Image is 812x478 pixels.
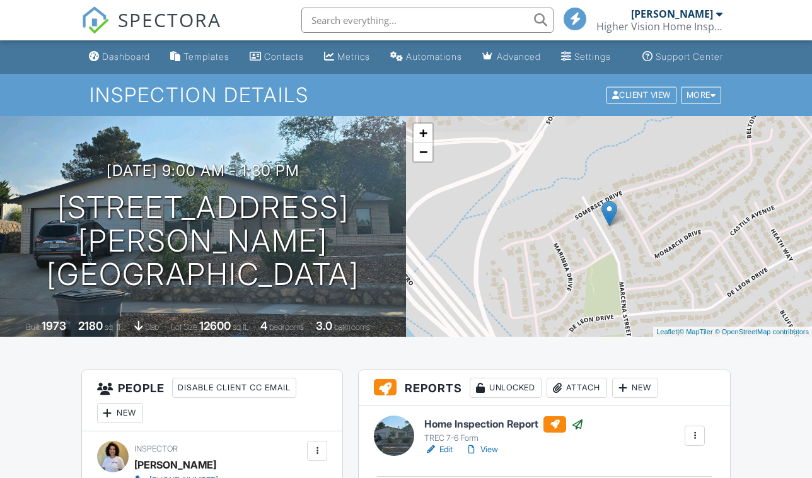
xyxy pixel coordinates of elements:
[477,45,546,69] a: Advanced
[679,328,713,335] a: © MapTiler
[337,51,370,62] div: Metrics
[301,8,554,33] input: Search everything...
[424,416,584,433] h6: Home Inspection Report
[465,443,498,456] a: View
[171,322,197,332] span: Lot Size
[134,444,178,453] span: Inspector
[414,143,432,161] a: Zoom out
[269,322,304,332] span: bedrooms
[172,378,296,398] div: Disable Client CC Email
[145,322,159,332] span: slab
[134,455,216,474] div: [PERSON_NAME]
[26,322,40,332] span: Built
[547,378,607,398] div: Attach
[574,51,611,62] div: Settings
[470,378,542,398] div: Unlocked
[82,370,342,431] h3: People
[715,328,809,335] a: © OpenStreetMap contributors
[78,319,103,332] div: 2180
[359,370,730,406] h3: Reports
[653,327,812,337] div: |
[414,124,432,143] a: Zoom in
[556,45,616,69] a: Settings
[102,51,150,62] div: Dashboard
[319,45,375,69] a: Metrics
[605,90,680,99] a: Client View
[637,45,728,69] a: Support Center
[424,433,584,443] div: TREC 7-6 Form
[424,443,453,456] a: Edit
[497,51,541,62] div: Advanced
[84,45,155,69] a: Dashboard
[260,319,267,332] div: 4
[406,51,462,62] div: Automations
[316,319,332,332] div: 3.0
[118,6,221,33] span: SPECTORA
[245,45,309,69] a: Contacts
[233,322,248,332] span: sq.ft.
[165,45,235,69] a: Templates
[81,6,109,34] img: The Best Home Inspection Software - Spectora
[105,322,122,332] span: sq. ft.
[264,51,304,62] div: Contacts
[90,84,723,106] h1: Inspection Details
[20,191,386,291] h1: [STREET_ADDRESS][PERSON_NAME] [GEOGRAPHIC_DATA]
[183,51,229,62] div: Templates
[424,416,584,444] a: Home Inspection Report TREC 7-6 Form
[656,51,723,62] div: Support Center
[656,328,677,335] a: Leaflet
[97,403,143,423] div: New
[596,20,722,33] div: Higher Vision Home Inspections
[81,17,221,44] a: SPECTORA
[107,162,299,179] h3: [DATE] 9:00 am - 1:30 pm
[681,86,722,103] div: More
[612,378,658,398] div: New
[199,319,231,332] div: 12600
[334,322,370,332] span: bathrooms
[631,8,713,20] div: [PERSON_NAME]
[385,45,467,69] a: Automations (Basic)
[606,86,676,103] div: Client View
[42,319,66,332] div: 1973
